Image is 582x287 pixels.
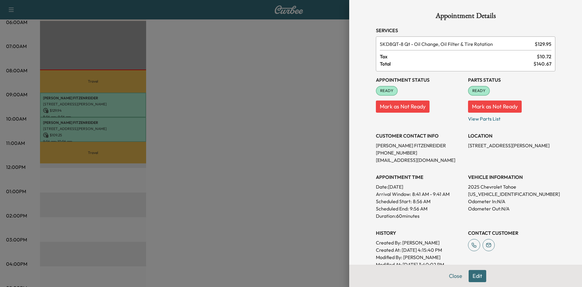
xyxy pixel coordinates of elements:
p: [EMAIL_ADDRESS][DOMAIN_NAME] [376,156,463,164]
h3: LOCATION [468,132,555,139]
p: View Parts List [468,113,555,122]
span: READY [376,88,397,94]
p: Modified By : [PERSON_NAME] [376,254,463,261]
span: $ 129.95 [535,40,551,48]
span: $ 10.72 [537,53,551,60]
p: 8:56 AM [413,198,430,205]
span: Tax [380,53,537,60]
span: 8 Qt - Oil Change, Oil Filter & Tire Rotation [380,40,532,48]
h3: Services [376,27,555,34]
p: Created By : [PERSON_NAME] [376,239,463,246]
span: $ 140.67 [533,60,551,67]
p: Arrival Window: [376,190,463,198]
h3: CONTACT CUSTOMER [468,229,555,237]
h1: Appointment Details [376,12,555,22]
h3: Parts Status [468,76,555,84]
p: Modified At : [DATE] 3:40:02 PM [376,261,463,268]
span: 8:41 AM - 9:41 AM [412,190,450,198]
p: Odometer In: N/A [468,198,555,205]
p: Odometer Out: N/A [468,205,555,212]
p: Duration: 60 minutes [376,212,463,220]
button: Mark as Not Ready [468,101,522,113]
p: Date: [DATE] [376,183,463,190]
button: Mark as Not Ready [376,101,430,113]
p: Scheduled End: [376,205,409,212]
p: [STREET_ADDRESS][PERSON_NAME] [468,142,555,149]
h3: History [376,229,463,237]
h3: Appointment Status [376,76,463,84]
p: [PERSON_NAME] FITZENREIDER [376,142,463,149]
p: 2025 Chevrolet Tahoe [468,183,555,190]
h3: VEHICLE INFORMATION [468,173,555,181]
p: [US_VEHICLE_IDENTIFICATION_NUMBER] [468,190,555,198]
span: READY [469,88,489,94]
button: Close [445,270,466,282]
p: Scheduled Start: [376,198,412,205]
p: Created At : [DATE] 4:15:40 PM [376,246,463,254]
button: Edit [469,270,486,282]
p: 9:56 AM [410,205,427,212]
span: Total [380,60,533,67]
p: [PHONE_NUMBER] [376,149,463,156]
h3: APPOINTMENT TIME [376,173,463,181]
h3: CUSTOMER CONTACT INFO [376,132,463,139]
